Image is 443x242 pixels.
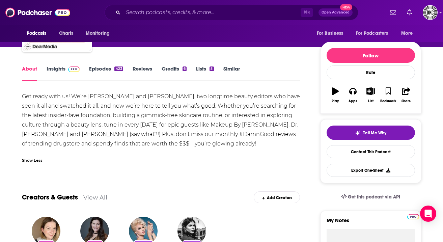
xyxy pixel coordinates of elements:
div: Open Intercom Messenger [420,206,436,222]
div: Play [332,99,339,103]
span: For Podcasters [356,29,388,38]
img: User Profile [423,5,438,20]
span: Tell Me Why [363,130,386,136]
div: Apps [349,99,357,103]
img: Podchaser Pro [407,214,419,219]
div: Bookmark [380,99,396,103]
span: Get this podcast via API [348,194,400,200]
button: List [362,83,379,107]
button: Follow [327,48,415,63]
span: Logged in as DKCMediatech [423,5,438,20]
a: Credits6 [162,65,187,81]
span: Monitoring [86,29,110,38]
span: More [401,29,413,38]
img: Podchaser Pro [68,66,80,72]
div: Share [402,99,411,103]
button: open menu [312,27,352,40]
img: tell me why sparkle [355,130,360,136]
a: Get this podcast via API [336,189,406,205]
button: open menu [396,27,421,40]
span: ⌘ K [301,8,313,17]
button: Play [327,83,344,107]
a: Lists5 [196,65,214,81]
div: 423 [114,66,123,71]
a: Episodes423 [89,65,123,81]
button: Export One-Sheet [327,164,415,177]
div: 6 [183,66,187,71]
a: Reviews [133,65,152,81]
button: Open AdvancedNew [319,8,353,17]
button: open menu [81,27,118,40]
a: Similar [223,65,240,81]
button: open menu [352,27,398,40]
button: Apps [344,83,362,107]
div: Search podcasts, credits, & more... [105,5,358,20]
input: Search podcasts, credits, & more... [123,7,301,18]
a: View All [83,194,107,201]
img: Podchaser - Follow, Share and Rate Podcasts [5,6,70,19]
a: Contact This Podcast [327,145,415,158]
label: My Notes [327,217,415,229]
div: List [368,99,373,103]
span: Charts [59,29,74,38]
a: Show notifications dropdown [387,7,399,18]
a: InsightsPodchaser Pro [47,65,80,81]
div: 5 [210,66,214,71]
span: Open Advanced [322,11,350,14]
button: Show profile menu [423,5,438,20]
a: Pro website [407,213,419,219]
span: Podcasts [27,29,47,38]
a: Show notifications dropdown [404,7,415,18]
button: tell me why sparkleTell Me Why [327,126,415,140]
span: For Business [317,29,343,38]
div: Get ready with us! We’re [PERSON_NAME] and [PERSON_NAME], two longtime beauty editors who have se... [22,92,300,149]
div: Rate [327,65,415,79]
button: Bookmark [380,83,397,107]
button: Share [397,83,415,107]
a: Creators & Guests [22,193,78,201]
a: About [22,65,37,81]
button: open menu [22,27,55,40]
div: Add Creators [254,191,300,203]
a: Charts [55,27,78,40]
span: New [340,4,352,10]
